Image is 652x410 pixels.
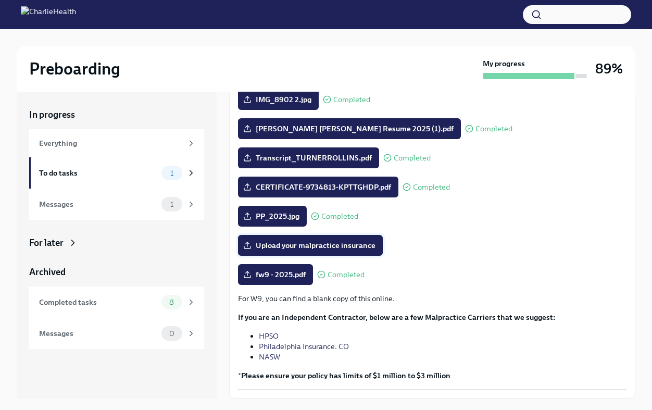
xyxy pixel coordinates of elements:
[21,6,76,23] img: CharlieHealth
[245,211,299,221] span: PP_2025.jpg
[259,352,280,362] a: NASW
[238,293,626,304] p: For W9, you can find a blank copy of this online.
[39,138,182,149] div: Everything
[595,59,623,78] h3: 89%
[163,330,181,338] span: 0
[29,287,204,318] a: Completed tasks8
[163,299,180,306] span: 8
[259,342,349,351] a: Philadelphia Insurance. CO
[29,318,204,349] a: Messages0
[238,206,307,227] label: PP_2025.jpg
[245,94,311,105] span: IMG_8902 2.jpg
[241,371,450,380] strong: Please ensure your policy has limits of $1 million to $3 million
[238,147,379,168] label: Transcript_TURNERROLLINS.pdf
[333,96,370,104] span: Completed
[29,237,64,249] div: For later
[39,296,157,308] div: Completed tasks
[29,129,204,157] a: Everything
[245,240,375,251] span: Upload your malpractice insurance
[245,123,454,134] span: [PERSON_NAME] [PERSON_NAME] Resume 2025 (1).pdf
[245,153,372,163] span: Transcript_TURNERROLLINS.pdf
[29,189,204,220] a: Messages1
[29,237,204,249] a: For later
[238,264,313,285] label: fw9 - 2025.pdf
[29,266,204,278] a: Archived
[29,157,204,189] a: To do tasks1
[29,108,204,121] a: In progress
[413,183,450,191] span: Completed
[238,313,556,322] strong: If you are an Independent Contractor, below are a few Malpractice Carriers that we suggest:
[39,328,157,339] div: Messages
[238,235,383,256] label: Upload your malpractice insurance
[164,201,180,208] span: 1
[259,331,279,341] a: HPSO
[238,89,319,110] label: IMG_8902 2.jpg
[39,167,157,179] div: To do tasks
[328,271,365,279] span: Completed
[245,182,391,192] span: CERTIFICATE-9734813-KPTTGHDP.pdf
[475,125,512,133] span: Completed
[394,154,431,162] span: Completed
[238,118,461,139] label: [PERSON_NAME] [PERSON_NAME] Resume 2025 (1).pdf
[29,58,120,79] h2: Preboarding
[39,198,157,210] div: Messages
[245,269,306,280] span: fw9 - 2025.pdf
[483,58,525,69] strong: My progress
[238,177,398,197] label: CERTIFICATE-9734813-KPTTGHDP.pdf
[164,169,180,177] span: 1
[321,213,358,220] span: Completed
